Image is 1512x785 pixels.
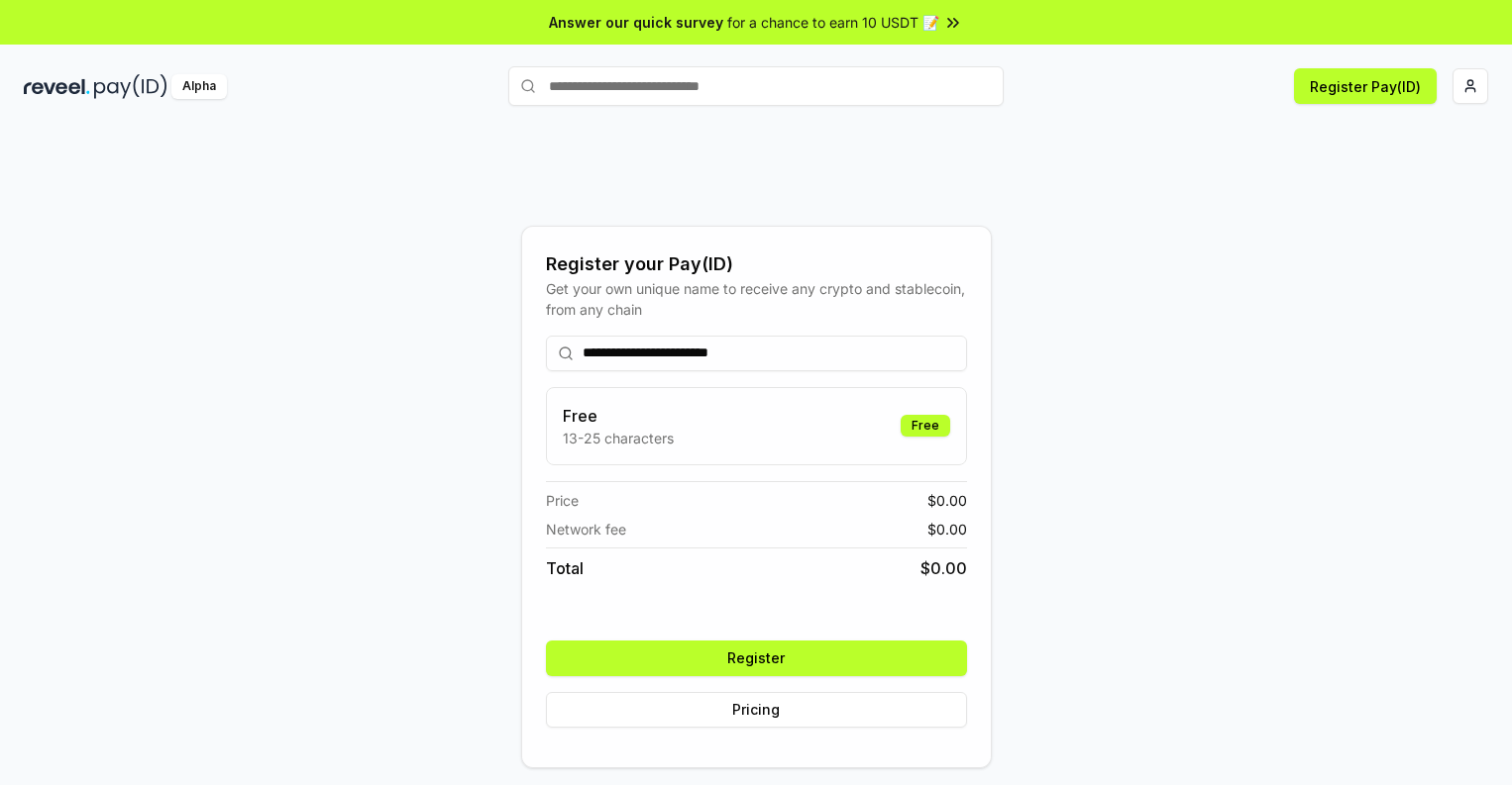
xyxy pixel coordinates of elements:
[546,556,584,580] span: Total
[927,519,967,540] span: $ 0.00
[927,490,967,511] span: $ 0.00
[546,278,967,320] div: Get your own unique name to receive any crypto and stablecoin, from any chain
[901,415,950,437] div: Free
[171,74,227,99] div: Alpha
[563,404,674,428] h3: Free
[563,428,674,448] p: 13-25 characters
[24,74,90,99] img: reveel_dark
[920,556,967,580] span: $ 0.00
[94,74,167,99] img: pay_id
[727,12,939,33] span: for a chance to earn 10 USDT 📝
[549,12,723,33] span: Answer our quick survey
[546,490,579,511] span: Price
[546,692,967,728] button: Pricing
[1294,68,1437,104] button: Register Pay(ID)
[546,640,967,676] button: Register
[546,519,626,540] span: Network fee
[546,250,967,278] div: Register your Pay(ID)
